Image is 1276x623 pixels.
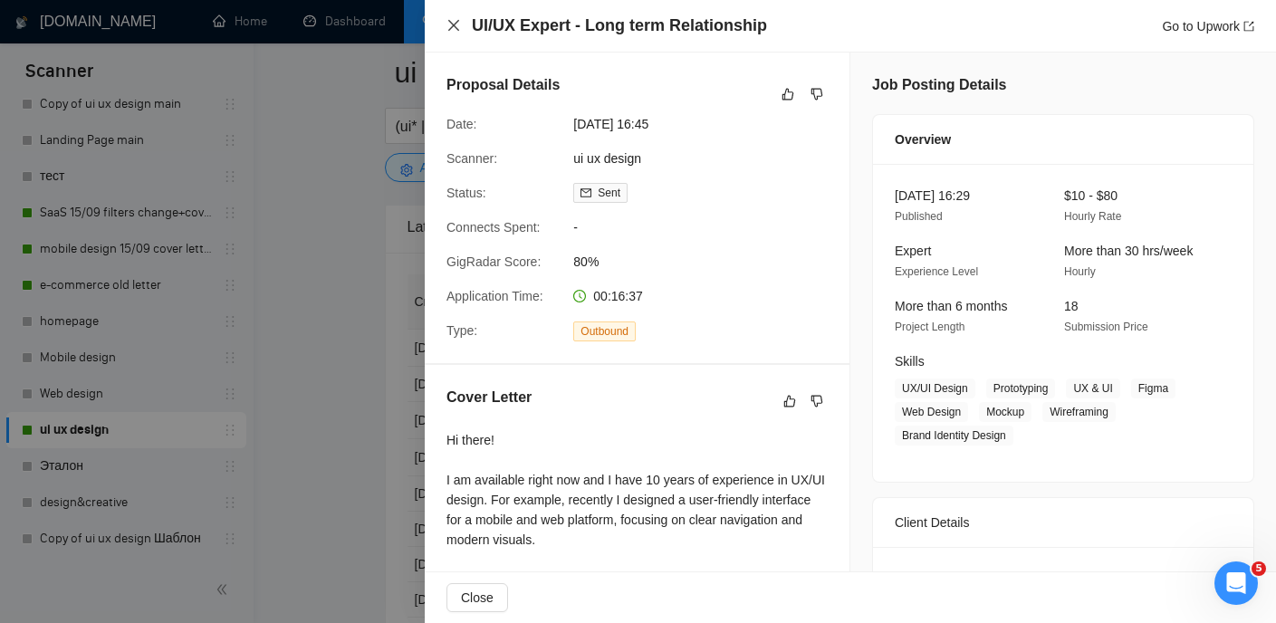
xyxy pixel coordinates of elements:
span: 18 [1064,299,1079,313]
span: mail [580,187,591,198]
span: UX & UI [1066,379,1119,398]
span: like [782,87,794,101]
span: Hourly Rate [1064,210,1121,223]
span: More than 6 months [895,299,1008,313]
span: clock-circle [573,290,586,302]
span: - [573,217,845,237]
span: Close [461,588,494,608]
span: Date: [446,117,476,131]
span: Project Length [895,321,964,333]
span: Prototyping [986,379,1056,398]
span: like [783,394,796,408]
span: Skills [895,354,925,369]
h5: Cover Letter [446,387,532,408]
button: dislike [806,390,828,412]
button: Close [446,18,461,34]
span: Sent [598,187,620,199]
span: Connects Spent: [446,220,541,235]
span: Hourly [1064,265,1096,278]
span: dislike [811,394,823,408]
span: Status: [446,186,486,200]
div: Client Details [895,498,1232,547]
span: Published [895,210,943,223]
span: GigRadar Score: [446,254,541,269]
span: Application Time: [446,289,543,303]
span: export [1243,21,1254,32]
span: 5 [1252,561,1266,576]
span: dislike [811,87,823,101]
a: Go to Upworkexport [1162,19,1254,34]
iframe: Intercom live chat [1214,561,1258,605]
span: UX/UI Design [895,379,975,398]
span: close [446,18,461,33]
span: $10 - $80 [1064,188,1118,203]
span: ui ux design [573,149,845,168]
span: Type: [446,323,477,338]
span: More than 30 hrs/week [1064,244,1193,258]
span: [GEOGRAPHIC_DATA] [916,569,1035,609]
button: dislike [806,83,828,105]
h4: UI/UX Expert - Long term Relationship [472,14,767,37]
span: [DATE] 16:29 [895,188,970,203]
span: Expert [895,244,931,258]
span: 00:16:37 [593,289,643,303]
h5: Proposal Details [446,74,560,96]
span: Mockup [979,402,1031,422]
span: Figma [1131,379,1175,398]
span: Brand Identity Design [895,426,1013,446]
h5: Job Posting Details [872,74,1006,96]
span: 80% [573,252,845,272]
span: Overview [895,129,951,149]
span: Scanner: [446,151,497,166]
span: Submission Price [1064,321,1148,333]
span: Experience Level [895,265,978,278]
button: Close [446,583,508,612]
span: Web Design [895,402,968,422]
span: [DATE] 16:45 [573,114,845,134]
span: Wireframing [1042,402,1116,422]
button: like [779,390,801,412]
span: Outbound [573,321,636,341]
button: like [777,83,799,105]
